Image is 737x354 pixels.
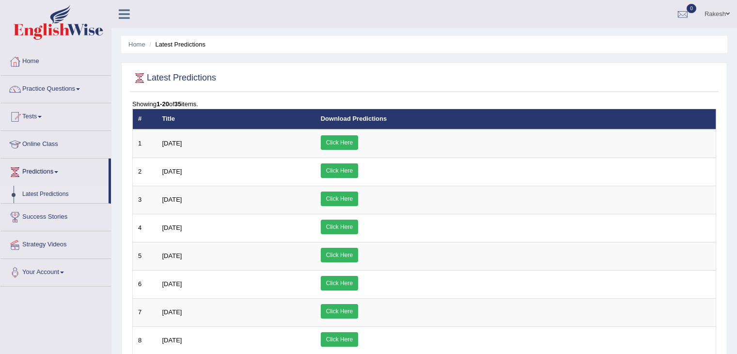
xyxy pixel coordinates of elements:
span: [DATE] [162,252,182,259]
td: 7 [133,298,157,326]
a: Predictions [0,159,109,183]
th: Title [157,109,315,129]
a: Practice Questions [0,76,111,100]
span: [DATE] [162,168,182,175]
span: [DATE] [162,196,182,203]
a: Your Account [0,259,111,283]
a: Click Here [321,220,358,234]
h2: Latest Predictions [132,71,216,85]
span: [DATE] [162,140,182,147]
td: 2 [133,158,157,186]
li: Latest Predictions [147,40,205,49]
span: [DATE] [162,308,182,316]
a: Strategy Videos [0,231,111,256]
a: Click Here [321,332,358,347]
td: 3 [133,186,157,214]
th: # [133,109,157,129]
th: Download Predictions [315,109,716,129]
b: 35 [174,100,181,108]
a: Home [0,48,111,72]
div: Showing of items. [132,99,716,109]
span: [DATE] [162,280,182,288]
td: 5 [133,242,157,270]
a: Latest Predictions [18,186,109,203]
a: Click Here [321,135,358,150]
a: Tests [0,103,111,128]
td: 4 [133,214,157,242]
td: 1 [133,129,157,158]
a: Online Class [0,131,111,155]
a: Click Here [321,192,358,206]
a: Home [128,41,145,48]
span: 0 [687,4,696,13]
a: Click Here [321,276,358,290]
b: 1-20 [157,100,169,108]
a: Click Here [321,304,358,319]
a: Click Here [321,163,358,178]
td: 6 [133,270,157,298]
span: [DATE] [162,337,182,344]
a: Click Here [321,248,358,262]
span: [DATE] [162,224,182,231]
a: Success Stories [0,204,111,228]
